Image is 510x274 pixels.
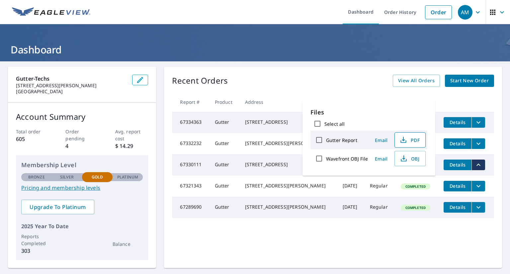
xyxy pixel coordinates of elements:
[326,156,368,162] label: Wavefront OBJ File
[471,181,485,191] button: filesDropdownBtn-67321343
[448,119,467,125] span: Details
[445,75,494,87] a: Start New Order
[425,5,452,19] a: Order
[337,92,365,112] th: Date
[399,155,420,163] span: OBJ
[365,92,395,112] th: Delivery
[115,128,148,142] p: Avg. report cost
[172,175,209,197] td: 67321343
[245,119,332,125] div: [STREET_ADDRESS]
[371,135,392,145] button: Email
[172,197,209,218] td: 67289690
[21,247,52,255] p: 303
[16,135,49,143] p: 605
[365,197,395,218] td: Regular
[210,92,240,112] th: Product
[337,175,365,197] td: [DATE]
[458,5,472,20] div: AM
[245,140,332,147] div: [STREET_ADDRESS][PERSON_NAME]
[21,233,52,247] p: Reports Completed
[12,7,90,17] img: EV Logo
[444,181,471,191] button: detailsBtn-67321343
[395,92,439,112] th: Status
[444,160,471,170] button: detailsBtn-67330111
[21,200,94,214] a: Upgrade To Platinum
[245,182,332,189] div: [STREET_ADDRESS][PERSON_NAME]
[27,203,89,211] span: Upgrade To Platinum
[471,117,485,128] button: filesDropdownBtn-67334363
[394,132,426,148] button: PDF
[448,140,467,147] span: Details
[28,174,45,180] p: Bronze
[471,160,485,170] button: filesDropdownBtn-67330111
[448,162,467,168] span: Details
[393,75,440,87] a: View All Orders
[337,197,365,218] td: [DATE]
[210,112,240,133] td: Gutter
[115,142,148,150] p: $ 14.29
[21,161,143,170] p: Membership Level
[401,184,430,189] span: Completed
[16,83,127,89] p: [STREET_ADDRESS][PERSON_NAME]
[471,138,485,149] button: filesDropdownBtn-67332232
[21,222,143,230] p: 2025 Year To Date
[172,92,209,112] th: Report #
[60,174,74,180] p: Silver
[16,111,148,123] p: Account Summary
[373,137,389,143] span: Email
[21,184,143,192] a: Pricing and membership levels
[8,43,502,56] h1: Dashboard
[65,128,99,142] p: Order pending
[324,121,345,127] label: Select all
[65,142,99,150] p: 4
[172,112,209,133] td: 67334363
[448,183,467,189] span: Details
[117,174,138,180] p: Platinum
[16,128,49,135] p: Total order
[371,154,392,164] button: Email
[210,175,240,197] td: Gutter
[240,92,337,112] th: Address
[444,202,471,213] button: detailsBtn-67289690
[172,154,209,175] td: 67330111
[172,75,228,87] p: Recent Orders
[310,108,427,117] p: Files
[245,161,332,168] div: [STREET_ADDRESS]
[399,136,420,144] span: PDF
[16,89,127,95] p: [GEOGRAPHIC_DATA]
[245,204,332,210] div: [STREET_ADDRESS][PERSON_NAME]
[365,175,395,197] td: Regular
[16,75,127,83] p: Gutter-Techs
[444,117,471,128] button: detailsBtn-67334363
[444,138,471,149] button: detailsBtn-67332232
[401,205,430,210] span: Completed
[450,77,489,85] span: Start New Order
[326,137,357,143] label: Gutter Report
[394,151,426,166] button: OBJ
[448,204,467,210] span: Details
[92,174,103,180] p: Gold
[373,156,389,162] span: Email
[398,77,435,85] span: View All Orders
[172,133,209,154] td: 67332232
[210,197,240,218] td: Gutter
[210,133,240,154] td: Gutter
[113,240,143,247] p: Balance
[471,202,485,213] button: filesDropdownBtn-67289690
[210,154,240,175] td: Gutter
